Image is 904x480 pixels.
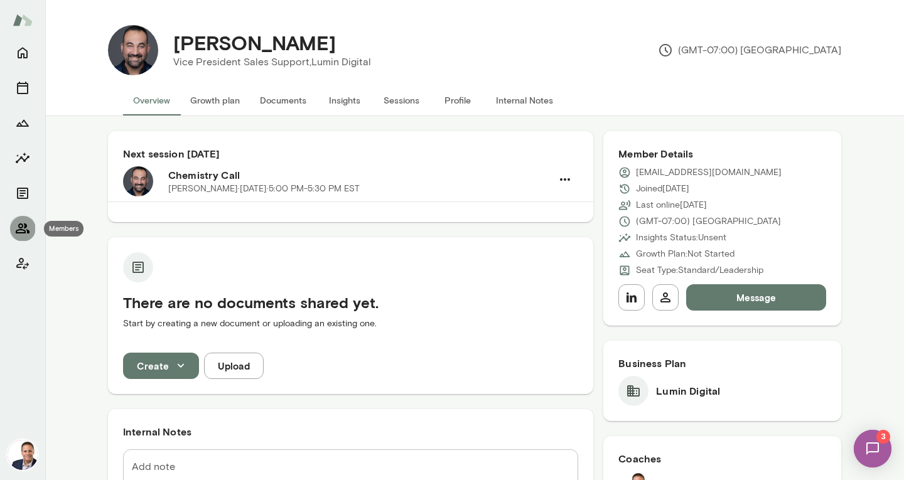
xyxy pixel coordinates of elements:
[373,85,429,115] button: Sessions
[123,424,578,439] h6: Internal Notes
[656,383,720,398] h6: Lumin Digital
[204,353,264,379] button: Upload
[250,85,316,115] button: Documents
[44,221,83,237] div: Members
[180,85,250,115] button: Growth plan
[123,353,199,379] button: Create
[658,43,841,58] p: (GMT-07:00) [GEOGRAPHIC_DATA]
[10,110,35,136] button: Growth Plan
[10,251,35,276] button: Client app
[618,146,826,161] h6: Member Details
[618,356,826,371] h6: Business Plan
[123,292,578,312] h5: There are no documents shared yet.
[686,284,826,311] button: Message
[486,85,563,115] button: Internal Notes
[123,85,180,115] button: Overview
[173,55,371,70] p: Vice President Sales Support, Lumin Digital
[316,85,373,115] button: Insights
[168,183,360,195] p: [PERSON_NAME] · [DATE] · 5:00 PM-5:30 PM EST
[173,31,336,55] h4: [PERSON_NAME]
[108,25,158,75] img: Atif Sabawi
[636,183,689,195] p: Joined [DATE]
[618,451,826,466] h6: Coaches
[123,317,578,330] p: Start by creating a new document or uploading an existing one.
[636,264,763,277] p: Seat Type: Standard/Leadership
[13,8,33,32] img: Mento
[123,146,578,161] h6: Next session [DATE]
[636,215,781,228] p: (GMT-07:00) [GEOGRAPHIC_DATA]
[10,40,35,65] button: Home
[10,216,35,241] button: Members
[10,181,35,206] button: Documents
[168,168,552,183] h6: Chemistry Call
[636,232,726,244] p: Insights Status: Unsent
[429,85,486,115] button: Profile
[10,146,35,171] button: Insights
[636,166,782,179] p: [EMAIL_ADDRESS][DOMAIN_NAME]
[636,199,707,211] p: Last online [DATE]
[8,440,38,470] img: Jon Fraser
[10,75,35,100] button: Sessions
[636,248,734,260] p: Growth Plan: Not Started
